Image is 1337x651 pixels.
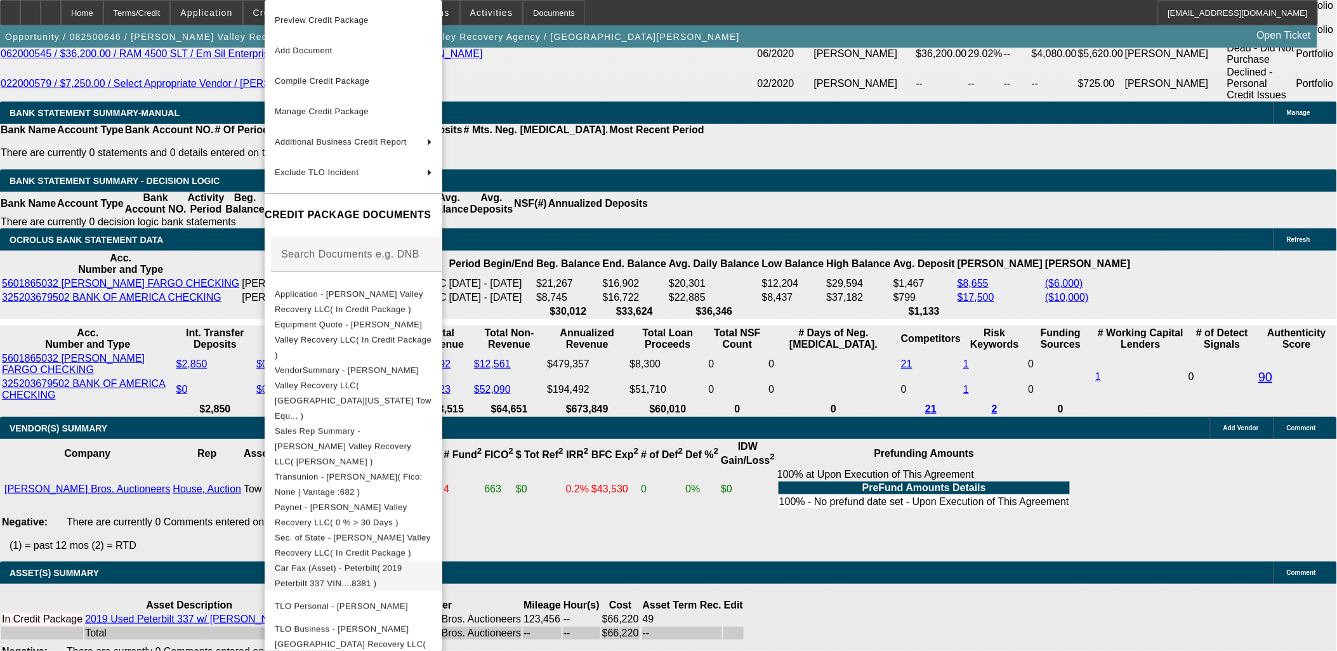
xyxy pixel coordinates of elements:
span: Car Fax (Asset) - Peterbilt( 2019 Peterbilt 337 VIN....8381 ) [275,563,402,588]
button: Sales Rep Summary - Salinas Valley Recovery LLC( Hendrix, Miles ) [265,424,442,470]
span: Preview Credit Package [275,15,369,25]
span: Equipment Quote - [PERSON_NAME] Valley Recovery LLC( In Credit Package ) [275,320,431,360]
mat-label: Search Documents e.g. DNB [281,249,419,260]
button: Sec. of State - Salinas Valley Recovery LLC( In Credit Package ) [265,530,442,561]
span: Paynet - [PERSON_NAME] Valley Recovery LLC( 0 % > 30 Days ) [275,503,407,527]
h4: CREDIT PACKAGE DOCUMENTS [265,207,442,223]
button: Equipment Quote - Salinas Valley Recovery LLC( In Credit Package ) [265,317,442,363]
button: Application - Salinas Valley Recovery LLC( In Credit Package ) [265,287,442,317]
span: VendorSummary - [PERSON_NAME] Valley Recovery LLC( [GEOGRAPHIC_DATA][US_STATE] Tow Equ... ) [275,365,431,421]
span: Manage Credit Package [275,107,369,116]
span: Exclude TLO Incident [275,168,359,177]
span: Add Document [275,46,333,55]
button: Paynet - Salinas Valley Recovery LLC( 0 % > 30 Days ) [265,500,442,530]
span: Sales Rep Summary - [PERSON_NAME] Valley Recovery LLC( [PERSON_NAME] ) [275,426,411,466]
span: Transunion - [PERSON_NAME]( Fico: None | Vantage :682 ) [275,472,423,497]
span: Compile Credit Package [275,76,369,86]
span: Additional Business Credit Report [275,137,407,147]
button: Car Fax (Asset) - Peterbilt( 2019 Peterbilt 337 VIN....8381 ) [265,561,442,591]
span: Application - [PERSON_NAME] Valley Recovery LLC( In Credit Package ) [275,289,423,314]
button: VendorSummary - Salinas Valley Recovery LLC( Southern California Tow Equ... ) [265,363,442,424]
button: Transunion - Argueta, Anthony( Fico: None | Vantage :682 ) [265,470,442,500]
span: TLO Personal - [PERSON_NAME] [275,602,408,611]
span: Sec. of State - [PERSON_NAME] Valley Recovery LLC( In Credit Package ) [275,533,431,558]
button: TLO Personal - Argueta, Anthony [265,591,442,622]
